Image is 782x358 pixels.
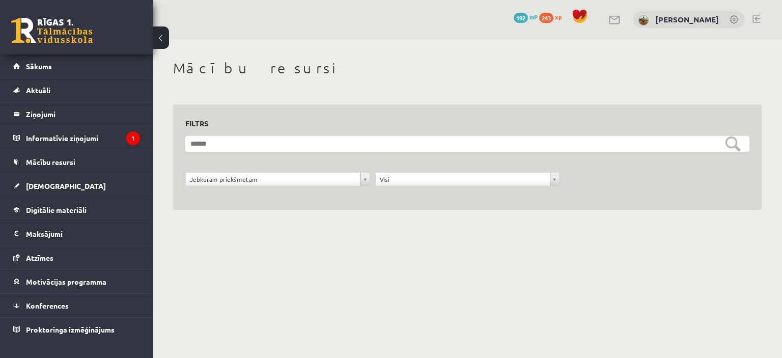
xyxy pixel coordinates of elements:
a: Visi [376,173,560,186]
span: Atzīmes [26,253,53,262]
a: [PERSON_NAME] [655,14,719,24]
span: 192 [514,13,528,23]
a: [DEMOGRAPHIC_DATA] [13,174,140,198]
span: Motivācijas programma [26,277,106,286]
span: Konferences [26,301,69,310]
a: Proktoringa izmēģinājums [13,318,140,341]
a: Motivācijas programma [13,270,140,293]
a: Rīgas 1. Tālmācības vidusskola [11,18,93,43]
span: Mācību resursi [26,157,75,167]
span: Aktuāli [26,86,50,95]
img: Toms Tarasovs [638,15,649,25]
h1: Mācību resursi [173,60,762,77]
a: Informatīvie ziņojumi1 [13,126,140,150]
span: xp [555,13,562,21]
a: Digitālie materiāli [13,198,140,222]
h3: Filtrs [185,117,737,130]
span: Proktoringa izmēģinājums [26,325,115,334]
legend: Informatīvie ziņojumi [26,126,140,150]
a: Maksājumi [13,222,140,245]
a: Mācību resursi [13,150,140,174]
i: 1 [126,131,140,145]
a: Ziņojumi [13,102,140,126]
span: Sākums [26,62,52,71]
legend: Maksājumi [26,222,140,245]
span: Visi [380,173,546,186]
span: Digitālie materiāli [26,205,87,214]
a: 192 mP [514,13,538,21]
a: 243 xp [539,13,567,21]
span: [DEMOGRAPHIC_DATA] [26,181,106,190]
a: Sākums [13,54,140,78]
legend: Ziņojumi [26,102,140,126]
a: Atzīmes [13,246,140,269]
span: 243 [539,13,553,23]
a: Jebkuram priekšmetam [186,173,370,186]
a: Aktuāli [13,78,140,102]
span: mP [529,13,538,21]
a: Konferences [13,294,140,317]
span: Jebkuram priekšmetam [190,173,356,186]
